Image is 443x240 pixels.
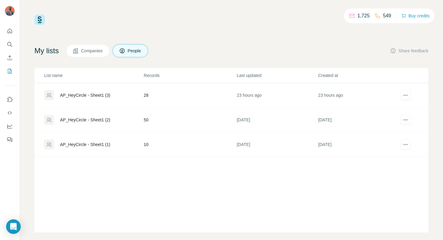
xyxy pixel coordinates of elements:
[5,26,15,37] button: Quick start
[357,12,370,19] p: 1,725
[236,83,318,108] td: 23 hours ago
[318,132,399,157] td: [DATE]
[401,115,410,125] button: actions
[34,46,59,56] h4: My lists
[5,66,15,77] button: My lists
[60,117,110,123] div: AP_HeyCircle - Sheet1 (2)
[318,72,399,78] p: Created at
[236,132,318,157] td: [DATE]
[144,108,236,132] td: 50
[5,121,15,132] button: Dashboard
[5,39,15,50] button: Search
[401,90,410,100] button: actions
[236,108,318,132] td: [DATE]
[144,83,236,108] td: 28
[5,52,15,63] button: Enrich CSV
[60,141,110,148] div: AP_HeyCircle - Sheet1 (1)
[318,83,399,108] td: 23 hours ago
[390,48,428,54] button: Share feedback
[5,94,15,105] button: Use Surfe on LinkedIn
[60,92,110,98] div: AP_HeyCircle - Sheet1 (3)
[144,132,236,157] td: 10
[318,108,399,132] td: [DATE]
[144,72,236,78] p: Records
[128,48,142,54] span: People
[401,12,430,20] button: Buy credits
[5,134,15,145] button: Feedback
[401,140,410,149] button: actions
[81,48,103,54] span: Companies
[44,72,143,78] p: List name
[34,15,45,25] img: Surfe Logo
[5,6,15,16] img: Avatar
[6,219,21,234] div: Open Intercom Messenger
[237,72,317,78] p: Last updated
[5,107,15,118] button: Use Surfe API
[383,12,391,19] p: 549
